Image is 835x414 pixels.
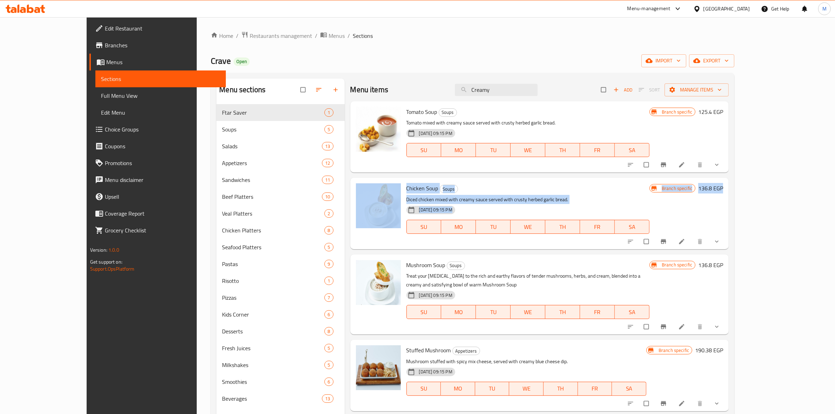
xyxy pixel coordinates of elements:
span: 6 [325,311,333,318]
span: WE [513,307,543,317]
h6: 190.38 EGP [695,345,723,355]
button: export [689,54,734,67]
span: MO [444,145,473,155]
span: WE [513,222,543,232]
span: SU [410,307,439,317]
div: items [322,142,333,150]
input: search [455,84,538,96]
span: SA [618,307,647,317]
p: Mushroom stuffed with spicy mix cheese, served with creamy blue cheese dip. [406,357,646,366]
div: Beef Platters10 [216,188,344,205]
div: Soups [439,108,457,117]
h6: 136.8 EGP [698,183,723,193]
span: FR [581,384,610,394]
button: MO [441,143,476,157]
span: Chicken Platters [222,226,324,235]
button: SU [406,220,442,234]
span: Select to update [640,235,654,248]
a: Full Menu View [95,87,226,104]
span: Edit Menu [101,108,221,117]
span: import [647,56,681,65]
span: MO [444,222,473,232]
span: TU [479,145,508,155]
span: 13 [322,395,333,402]
span: Kids Corner [222,310,324,319]
span: 9 [325,261,333,267]
div: Appetizers [222,159,322,167]
a: Edit menu item [678,161,687,168]
span: Menu disclaimer [105,176,221,184]
span: 13 [322,143,333,150]
div: Kids Corner6 [216,306,344,323]
a: Edit Menu [95,104,226,121]
span: Sort sections [311,82,328,97]
span: WE [512,384,541,394]
div: items [324,277,333,285]
button: SU [406,143,442,157]
div: items [324,243,333,251]
div: Milkshakes5 [216,357,344,373]
span: Full Menu View [101,91,221,100]
img: Mushroom Soup [356,260,401,305]
a: Edit menu item [678,323,687,330]
button: sort-choices [623,319,640,334]
span: FR [583,222,612,232]
div: Pastas9 [216,256,344,272]
span: Pizzas [222,293,324,302]
button: WE [511,305,545,319]
span: TU [478,384,507,394]
button: MO [441,382,475,396]
button: Add [612,84,634,95]
span: [DATE] 09:15 PM [416,130,455,137]
span: 8 [325,328,333,335]
div: Pastas [222,260,324,268]
div: Appetizers12 [216,155,344,171]
span: [DATE] 09:15 PM [416,368,455,375]
span: Manage items [670,86,723,94]
span: 8 [325,227,333,234]
div: Veal Platters2 [216,205,344,222]
span: Promotions [105,159,221,167]
div: items [324,361,333,369]
span: 11 [322,177,333,183]
div: items [324,293,333,302]
span: Choice Groups [105,125,221,134]
span: Sandwiches [222,176,322,184]
button: TU [476,143,511,157]
span: 6 [325,379,333,385]
button: SA [615,220,649,234]
span: SU [410,222,439,232]
button: TU [476,220,511,234]
button: FR [578,382,612,396]
span: 2 [325,210,333,217]
button: delete [692,157,709,172]
button: SA [615,305,649,319]
span: Upsell [105,192,221,201]
span: MO [444,384,472,394]
div: Beverages [222,394,322,403]
span: Version: [90,245,107,254]
div: items [322,159,333,167]
a: Edit menu item [678,400,687,407]
span: TU [479,222,508,232]
span: Grocery Checklist [105,226,221,235]
img: Stuffed Mushroom [356,345,401,390]
p: Diced chicken mixed with creamy sauce served with crusty herbed garlic bread. [406,195,649,204]
div: Fresh Juices [222,344,324,352]
button: FR [580,220,615,234]
span: Branch specific [659,109,695,115]
div: Soups [447,262,465,270]
span: Branches [105,41,221,49]
div: Seafood Platters [222,243,324,251]
div: Seafood Platters5 [216,239,344,256]
span: Salads [222,142,322,150]
a: Grocery Checklist [89,222,226,239]
button: SU [406,382,441,396]
div: Desserts8 [216,323,344,340]
div: Risotto1 [216,272,344,289]
li: / [315,32,317,40]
